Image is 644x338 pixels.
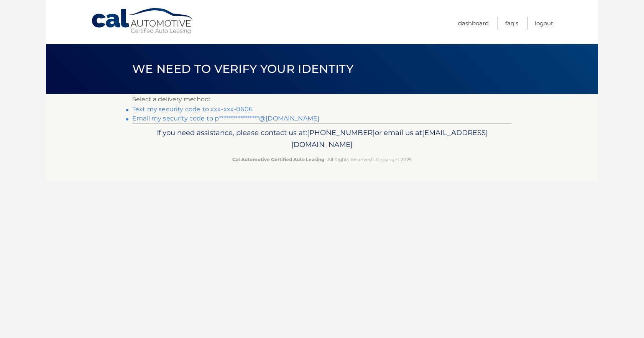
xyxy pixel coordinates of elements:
span: [PHONE_NUMBER] [307,128,375,137]
a: FAQ's [505,17,518,30]
p: - All Rights Reserved - Copyright 2025 [137,155,507,163]
span: We need to verify your identity [132,62,353,76]
a: Dashboard [458,17,489,30]
a: Logout [535,17,553,30]
p: If you need assistance, please contact us at: or email us at [137,127,507,151]
p: Select a delivery method: [132,94,512,105]
strong: Cal Automotive Certified Auto Leasing [232,157,324,162]
a: Cal Automotive [91,8,194,35]
a: Text my security code to xxx-xxx-0606 [132,106,253,113]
